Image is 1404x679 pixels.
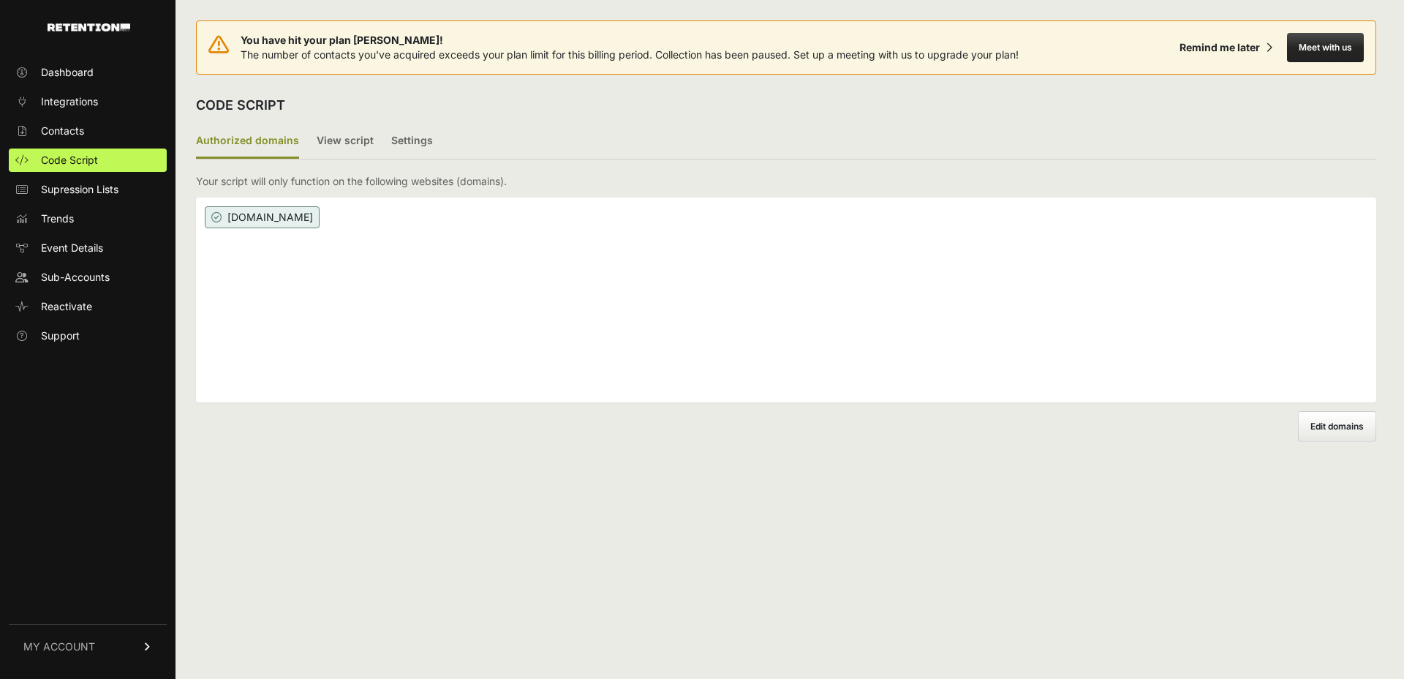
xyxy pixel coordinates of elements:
span: Support [41,329,80,343]
button: Meet with us [1287,33,1364,62]
span: Sub-Accounts [41,270,110,285]
h2: CODE SCRIPT [196,95,285,116]
span: Supression Lists [41,182,118,197]
a: Reactivate [9,295,167,318]
span: You have hit your plan [PERSON_NAME]! [241,33,1019,48]
span: Code Script [41,153,98,168]
a: Code Script [9,149,167,172]
span: [DOMAIN_NAME] [205,206,320,228]
label: Authorized domains [196,124,299,159]
span: Integrations [41,94,98,109]
span: MY ACCOUNT [23,639,95,654]
a: Supression Lists [9,178,167,201]
a: Event Details [9,236,167,260]
button: Remind me later [1174,34,1278,61]
label: Settings [391,124,433,159]
a: Support [9,324,167,348]
a: Integrations [9,90,167,113]
label: View script [317,124,374,159]
img: Retention.com [48,23,130,31]
span: Reactivate [41,299,92,314]
a: Trends [9,207,167,230]
a: Contacts [9,119,167,143]
a: Sub-Accounts [9,266,167,289]
span: Edit domains [1310,421,1364,432]
a: Dashboard [9,61,167,84]
span: Dashboard [41,65,94,80]
span: The number of contacts you've acquired exceeds your plan limit for this billing period. Collectio... [241,48,1019,61]
a: MY ACCOUNT [9,624,167,669]
span: Contacts [41,124,84,138]
span: Trends [41,211,74,226]
span: Event Details [41,241,103,255]
p: Your script will only function on the following websites (domains). [196,174,507,189]
div: Remind me later [1180,40,1260,55]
